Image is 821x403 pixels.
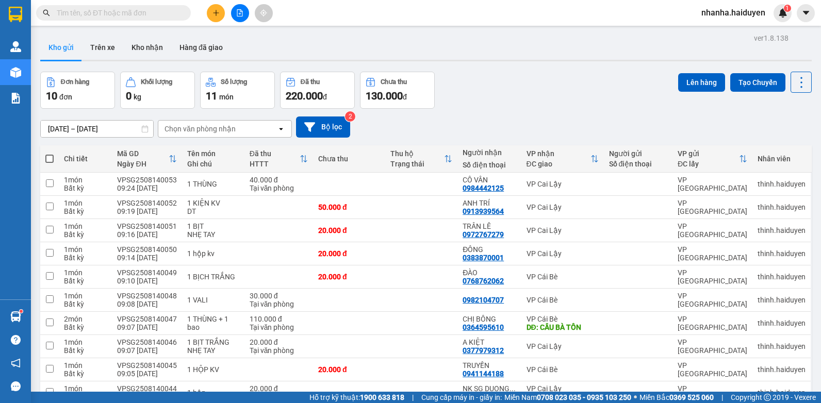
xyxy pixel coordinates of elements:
span: 220.000 [286,90,323,102]
div: DĐ: CẦU BÀ TỒN [527,323,599,331]
div: VP Cái Bè [527,296,599,304]
div: Mã GD [117,149,169,158]
div: VP [GEOGRAPHIC_DATA] [678,315,747,331]
div: VP Cái Bè [527,315,599,323]
div: Chọn văn phòng nhận [165,124,236,134]
span: | [721,392,723,403]
button: Trên xe [82,35,123,60]
div: NHẸ TAY [187,346,239,355]
div: 0982104707 [463,296,504,304]
strong: 0369 525 060 [669,393,714,401]
span: search [43,9,50,16]
div: 1 món [64,199,107,207]
span: message [11,381,21,391]
th: Toggle SortBy [244,145,313,173]
div: Ngày ĐH [117,160,169,168]
div: 09:05 [DATE] [117,370,177,378]
div: ĐC giao [527,160,590,168]
div: VP [GEOGRAPHIC_DATA] [678,176,747,192]
div: 1 HỘP KV [187,365,239,374]
div: Người nhận [463,148,516,157]
div: VP Cái Bè [527,365,599,374]
span: Miền Bắc [639,392,714,403]
div: 1 hộp kv [187,249,239,258]
div: Ghi chú [187,160,239,168]
span: caret-down [801,8,811,18]
span: đơn [59,93,72,101]
div: 09:19 [DATE] [117,207,177,215]
input: Select a date range. [41,121,153,137]
div: CÔ VÂN [463,176,516,184]
div: Số lượng [221,78,247,86]
strong: 1900 633 818 [360,393,404,401]
div: 1 BỊT [187,222,239,230]
span: 130.000 [366,90,403,102]
span: | [412,392,414,403]
button: caret-down [797,4,815,22]
div: 1 món [64,361,107,370]
div: VP [GEOGRAPHIC_DATA] [678,199,747,215]
div: 09:24 [DATE] [117,184,177,192]
div: Tại văn phòng [250,300,308,308]
div: VP Cai Lậy [527,203,599,211]
span: 10 [46,90,57,102]
span: 1 [785,5,789,12]
div: VPSG2508140052 [117,199,177,207]
div: Đơn hàng [61,78,89,86]
span: copyright [764,394,771,401]
div: Tại văn phòng [250,323,308,331]
div: 1 THÙNG + 1 bao [187,315,239,331]
div: Bất kỳ [64,300,107,308]
div: 09:07 [DATE] [117,323,177,331]
div: Tên món [187,149,239,158]
div: 2 món [64,315,107,323]
div: VPSG2508140050 [117,245,177,254]
img: warehouse-icon [10,67,21,78]
div: 20.000 đ [318,365,380,374]
div: thinh.haiduyen [758,203,806,211]
div: VP [GEOGRAPHIC_DATA] [678,245,747,262]
div: 09:07 [DATE] [117,346,177,355]
div: ĐC lấy [678,160,739,168]
div: Nhân viên [758,155,806,163]
div: 0364595610 [463,323,504,331]
div: thinh.haiduyen [758,273,806,281]
div: VP gửi [678,149,739,158]
div: DT [187,207,239,215]
div: Trạng thái [390,160,444,168]
div: Bất kỳ [64,370,107,378]
span: 11 [206,90,217,102]
span: Hỗ trợ kỹ thuật: [309,392,404,403]
div: TRUYỀN [463,361,516,370]
div: Tại văn phòng [250,346,308,355]
div: ANH TRÍ [463,199,516,207]
div: VP Cai Lậy [527,249,599,258]
div: VP [GEOGRAPHIC_DATA] [678,222,747,239]
div: Tại văn phòng [250,184,308,192]
div: Bất kỳ [64,323,107,331]
div: VP Cai Lậy [527,384,599,393]
div: VPSG2508140045 [117,361,177,370]
div: 1 BỊT TRẮNG [187,338,239,346]
div: 1 món [64,292,107,300]
span: notification [11,358,21,368]
span: ... [510,384,516,393]
button: Tạo Chuyến [730,73,785,92]
button: Đã thu220.000đ [280,72,355,109]
img: warehouse-icon [10,311,21,322]
span: 0 [126,90,132,102]
input: Tìm tên, số ĐT hoặc mã đơn [57,7,178,19]
img: logo-vxr [9,7,22,22]
div: 1 món [64,338,107,346]
div: TRÂN LÊ [463,222,516,230]
sup: 1 [20,310,23,313]
div: Khối lượng [141,78,172,86]
th: Toggle SortBy [521,145,604,173]
div: 0941144188 [463,370,504,378]
div: Số điện thoại [609,160,667,168]
div: 09:14 [DATE] [117,254,177,262]
span: plus [212,9,220,16]
button: aim [255,4,273,22]
div: Chi tiết [64,155,107,163]
span: đ [323,93,327,101]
